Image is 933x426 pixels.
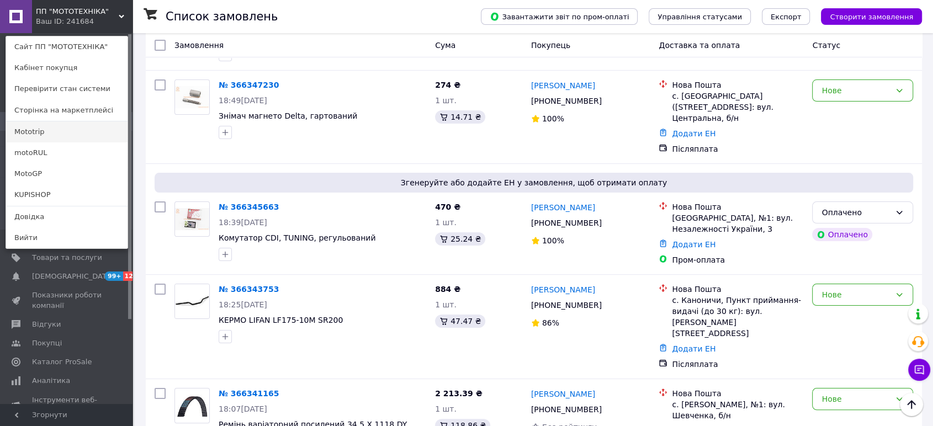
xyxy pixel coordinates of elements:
[219,389,279,398] a: № 366341165
[810,12,922,20] a: Створити замовлення
[649,8,751,25] button: Управління статусами
[830,13,913,21] span: Створити замовлення
[219,233,375,242] a: Комутатор CDI, TUNING, регульований
[219,285,279,294] a: № 366343753
[435,96,457,105] span: 1 шт.
[531,41,570,50] span: Покупець
[672,212,803,235] div: [GEOGRAPHIC_DATA], №1: вул. Незалежності України, 3
[32,376,70,386] span: Аналітика
[32,290,102,310] span: Показники роботи компанії
[32,319,61,329] span: Відгуки
[36,7,119,17] span: ПП "МОТОТЕХНІКА"
[435,218,457,227] span: 1 шт.
[672,90,803,124] div: с. [GEOGRAPHIC_DATA] ([STREET_ADDRESS]: вул. Центральна, б/н
[672,129,715,138] a: Додати ЕН
[821,393,890,405] div: Нове
[219,218,267,227] span: 18:39[DATE]
[435,404,457,413] span: 1 шт.
[219,203,279,211] a: № 366345663
[812,41,840,50] span: Статус
[762,8,810,25] button: Експорт
[908,359,930,381] button: Чат з покупцем
[105,271,123,281] span: 99+
[771,13,802,21] span: Експорт
[159,177,909,188] span: Згенеруйте або додайте ЕН у замовлення, щоб отримати оплату
[672,399,803,421] div: с. [PERSON_NAME], №1: вул. Шевченка, б/н
[174,79,210,115] a: Фото товару
[435,41,455,50] span: Cума
[6,78,128,99] a: Перевірити стан системи
[174,41,224,50] span: Замовлення
[166,10,278,23] h1: Список замовлень
[658,13,742,21] span: Управління статусами
[531,80,595,91] a: [PERSON_NAME]
[123,271,136,281] span: 12
[672,388,803,399] div: Нова Пошта
[435,81,460,89] span: 274 ₴
[435,203,460,211] span: 470 ₴
[481,8,638,25] button: Завантажити звіт по пром-оплаті
[6,184,128,205] a: KUPISHOP
[672,344,715,353] a: Додати ЕН
[531,388,595,400] a: [PERSON_NAME]
[174,388,210,423] a: Фото товару
[672,201,803,212] div: Нова Пошта
[531,301,602,310] span: [PHONE_NUMBER]
[435,232,485,246] div: 25.24 ₴
[531,405,602,414] span: [PHONE_NUMBER]
[672,240,715,249] a: Додати ЕН
[672,254,803,265] div: Пром-оплата
[672,284,803,295] div: Нова Пошта
[6,142,128,163] a: motoRUL
[672,143,803,155] div: Післяплата
[435,110,485,124] div: 14.71 ₴
[175,395,209,417] img: Фото товару
[219,111,357,120] a: Знімач магнето Delta, гартований
[32,395,102,415] span: Інструменти веб-майстра та SEO
[32,338,62,348] span: Покупці
[6,206,128,227] a: Довідка
[219,81,279,89] a: № 366347230
[175,208,209,231] img: Фото товару
[435,315,485,328] div: 47.47 ₴
[32,357,92,367] span: Каталог ProSale
[175,86,209,109] img: Фото товару
[219,404,267,413] span: 18:07[DATE]
[821,8,922,25] button: Створити замовлення
[6,36,128,57] a: Сайт ПП "МОТОТЕХНІКА"
[6,121,128,142] a: Mototrip
[6,100,128,121] a: Сторінка на маркетплейсі
[6,227,128,248] a: Вийти
[542,236,564,245] span: 100%
[32,253,102,263] span: Товари та послуги
[490,12,629,22] span: Завантажити звіт по пром-оплаті
[6,57,128,78] a: Кабінет покупця
[531,219,602,227] span: [PHONE_NUMBER]
[175,284,209,318] img: Фото товару
[821,84,890,97] div: Нове
[435,285,460,294] span: 884 ₴
[36,17,82,26] div: Ваш ID: 241684
[531,284,595,295] a: [PERSON_NAME]
[672,79,803,90] div: Нова Пошта
[219,300,267,309] span: 18:25[DATE]
[219,316,343,324] a: КЕРМО LIFAN LF175-10M SR200
[174,284,210,319] a: Фото товару
[812,228,872,241] div: Оплачено
[821,289,890,301] div: Нове
[219,96,267,105] span: 18:49[DATE]
[531,202,595,213] a: [PERSON_NAME]
[32,271,114,281] span: [DEMOGRAPHIC_DATA]
[542,114,564,123] span: 100%
[531,97,602,105] span: [PHONE_NUMBER]
[672,359,803,370] div: Післяплата
[659,41,740,50] span: Доставка та оплата
[672,295,803,339] div: с. Каноничи, Пункт приймання-видачі (до 30 кг): вул. [PERSON_NAME][STREET_ADDRESS]
[542,318,559,327] span: 86%
[435,389,483,398] span: 2 213.39 ₴
[174,201,210,237] a: Фото товару
[821,206,890,219] div: Оплачено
